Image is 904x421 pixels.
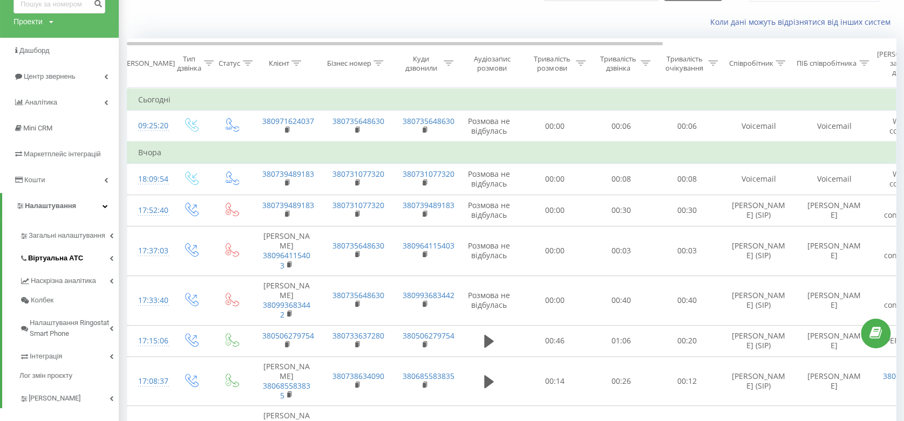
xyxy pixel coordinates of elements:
div: 17:15:06 [138,330,160,351]
span: Mini CRM [23,124,52,132]
div: 17:33:40 [138,290,160,311]
span: Налаштування [25,202,76,210]
td: [PERSON_NAME] [797,275,872,325]
td: 00:30 [654,195,721,226]
td: 00:12 [654,356,721,406]
div: 17:37:03 [138,240,160,261]
td: 00:08 [654,163,721,195]
div: [PERSON_NAME] [120,59,175,68]
a: 380731077320 [332,200,384,210]
div: Бізнес номер [327,59,371,68]
td: 00:40 [589,275,654,325]
span: Дашборд [19,46,50,54]
td: 00:20 [654,325,721,356]
td: [PERSON_NAME] [797,195,872,226]
td: 00:03 [589,226,654,276]
a: 380506279754 [262,330,314,341]
a: 380733637280 [332,330,384,341]
td: 00:06 [654,111,721,142]
a: 380506279754 [403,330,454,341]
td: [PERSON_NAME] [252,356,322,406]
a: 380971624037 [262,116,314,126]
td: Voicemail [797,163,872,195]
div: 18:09:54 [138,169,160,190]
td: 00:30 [589,195,654,226]
a: 380735648630 [332,290,384,300]
span: Віртуальна АТС [28,253,83,264]
a: Наскрізна аналітика [19,268,119,291]
a: 380964115403 [263,250,310,270]
span: Налаштування Ringostat Smart Phone [30,318,110,339]
span: Розмова не відбулась [468,169,510,189]
span: Розмова не відбулась [468,290,510,310]
td: [PERSON_NAME] [252,226,322,276]
a: 380731077320 [403,169,454,179]
div: Тривалість розмови [531,54,573,73]
div: Співробітник [729,59,773,68]
a: Налаштування Ringostat Smart Phone [19,310,119,343]
td: 00:03 [654,226,721,276]
a: Лог змін проєкту [19,366,119,385]
div: 17:08:37 [138,371,160,392]
td: [PERSON_NAME] [797,325,872,356]
td: [PERSON_NAME] (SIP) [721,325,797,356]
div: 09:25:20 [138,115,160,136]
span: Наскрізна аналітика [31,275,96,286]
a: 380735648630 [403,116,454,126]
td: 00:06 [589,111,654,142]
div: Куди дзвонили [401,54,441,73]
div: Клієнт [268,59,289,68]
a: Коли дані можуть відрізнятися вiд інших систем [710,17,896,27]
td: Voicemail [721,163,797,195]
td: [PERSON_NAME] [252,275,322,325]
a: 380685583835 [403,371,454,381]
a: 380735648630 [332,116,384,126]
a: [PERSON_NAME] [19,385,119,408]
a: 380739489183 [403,200,454,210]
td: 00:00 [521,111,589,142]
td: 01:06 [589,325,654,356]
td: [PERSON_NAME] [797,226,872,276]
span: [PERSON_NAME] [29,393,80,404]
td: 00:26 [589,356,654,406]
div: Тривалість очікування [663,54,705,73]
span: Загальні налаштування [29,230,105,241]
td: [PERSON_NAME] [797,356,872,406]
span: Лог змін проєкту [19,370,72,381]
a: Загальні налаштування [19,223,119,245]
a: Інтеграція [19,343,119,366]
td: 00:00 [521,163,589,195]
span: Розмова не відбулась [468,200,510,220]
a: 380993683442 [263,300,310,320]
a: 380738634090 [332,371,384,381]
td: Voicemail [721,111,797,142]
a: 380964115403 [403,240,454,251]
span: Розмова не відбулась [468,116,510,136]
td: [PERSON_NAME] (SIP) [721,195,797,226]
td: 00:00 [521,226,589,276]
span: Центр звернень [24,72,76,80]
td: 00:00 [521,275,589,325]
td: [PERSON_NAME] (SIP) [721,226,797,276]
a: 380993683442 [403,290,454,300]
td: 00:08 [589,163,654,195]
a: Віртуальна АТС [19,245,119,268]
div: Аудіозапис розмови [466,54,518,73]
div: Тривалість дзвінка [598,54,638,73]
td: Voicemail [797,111,872,142]
td: 00:00 [521,195,589,226]
td: 00:40 [654,275,721,325]
td: 00:46 [521,325,589,356]
span: Розмова не відбулась [468,240,510,260]
td: [PERSON_NAME] (SIP) [721,275,797,325]
a: Налаштування [2,193,119,219]
div: Статус [219,59,240,68]
span: Інтеграція [30,351,62,362]
div: Проекти [13,16,43,27]
a: 380685583835 [263,381,310,401]
a: 380731077320 [332,169,384,179]
div: Тип дзвінка [177,54,201,73]
div: 17:52:40 [138,200,160,221]
a: 380739489183 [262,169,314,179]
a: 380735648630 [332,240,384,251]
